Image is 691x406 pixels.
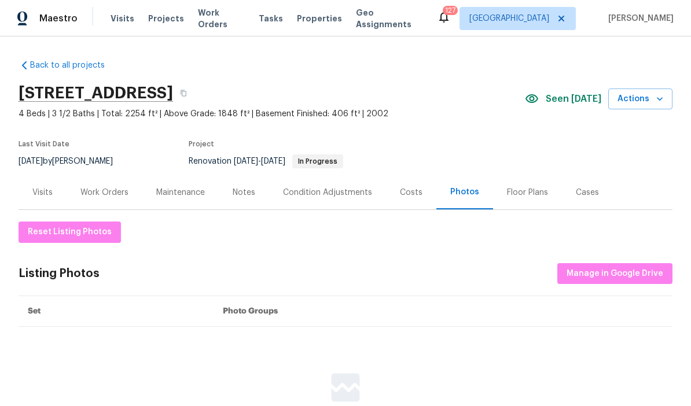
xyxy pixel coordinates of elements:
[19,141,69,147] span: Last Visit Date
[189,141,214,147] span: Project
[469,13,549,24] span: [GEOGRAPHIC_DATA]
[283,187,372,198] div: Condition Adjustments
[557,263,672,285] button: Manage in Google Drive
[80,187,128,198] div: Work Orders
[214,296,672,327] th: Photo Groups
[173,83,194,104] button: Copy Address
[198,7,245,30] span: Work Orders
[400,187,422,198] div: Costs
[19,108,525,120] span: 4 Beds | 3 1/2 Baths | Total: 2254 ft² | Above Grade: 1848 ft² | Basement Finished: 406 ft² | 2002
[450,186,479,198] div: Photos
[576,187,599,198] div: Cases
[19,157,43,165] span: [DATE]
[19,296,214,327] th: Set
[507,187,548,198] div: Floor Plans
[293,158,342,165] span: In Progress
[39,13,78,24] span: Maestro
[608,88,672,110] button: Actions
[233,187,255,198] div: Notes
[234,157,258,165] span: [DATE]
[189,157,343,165] span: Renovation
[234,157,285,165] span: -
[356,7,423,30] span: Geo Assignments
[618,92,663,106] span: Actions
[32,187,53,198] div: Visits
[111,13,134,24] span: Visits
[261,157,285,165] span: [DATE]
[28,225,112,239] span: Reset Listing Photos
[259,14,283,23] span: Tasks
[19,222,121,243] button: Reset Listing Photos
[604,13,674,24] span: [PERSON_NAME]
[445,5,455,16] div: 127
[546,93,601,105] span: Seen [DATE]
[19,60,130,71] a: Back to all projects
[567,267,663,281] span: Manage in Google Drive
[156,187,205,198] div: Maintenance
[19,268,100,279] div: Listing Photos
[297,13,342,24] span: Properties
[19,154,127,168] div: by [PERSON_NAME]
[148,13,184,24] span: Projects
